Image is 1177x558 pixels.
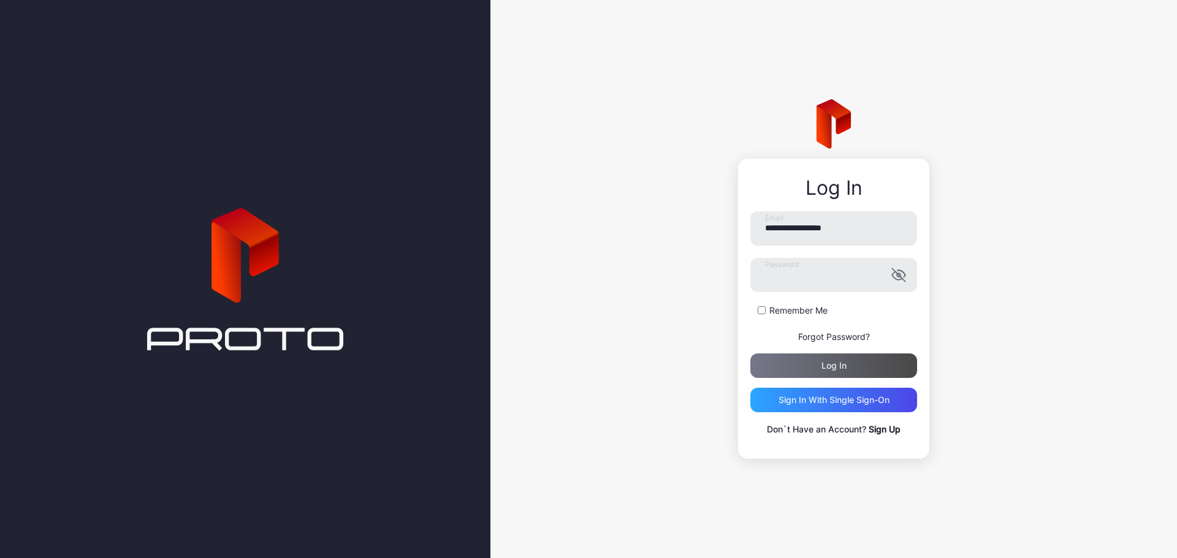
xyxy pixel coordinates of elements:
p: Don`t Have an Account? [750,422,917,437]
button: Log in [750,353,917,378]
button: Password [891,268,906,282]
button: Sign in With Single Sign-On [750,388,917,412]
label: Remember Me [769,304,828,317]
input: Email [750,211,917,246]
a: Forgot Password? [798,331,870,342]
div: Log in [821,361,847,371]
input: Password [750,258,917,292]
div: Log In [750,177,917,199]
a: Sign Up [869,424,901,434]
div: Sign in With Single Sign-On [779,395,889,405]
